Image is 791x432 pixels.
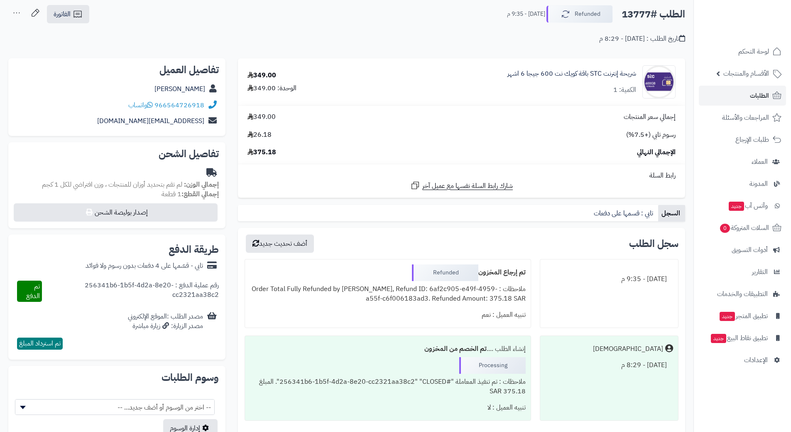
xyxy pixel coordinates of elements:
h3: سجل الطلب [629,239,678,249]
h2: الطلب #13777 [622,6,685,23]
b: تم إرجاع المخزون [478,267,526,277]
span: -- اختر من الوسوم أو أضف جديد... -- [15,400,214,415]
a: شارك رابط السلة نفسها مع عميل آخر [410,180,513,191]
span: الأقسام والمنتجات [723,68,769,79]
span: لوحة التحكم [738,46,769,57]
span: شارك رابط السلة نفسها مع عميل آخر [422,181,513,191]
img: logo-2.png [735,19,783,37]
span: جديد [711,334,726,343]
small: [DATE] - 9:35 م [507,10,545,18]
span: رسوم تابي (+7.5%) [626,130,676,140]
a: أدوات التسويق [699,240,786,260]
h2: تفاصيل العميل [15,65,219,75]
div: رقم عملية الدفع : 256341b6-1b5f-4d2a-8e20-cc2321aa38c2 [42,281,219,302]
a: واتساب [128,100,153,110]
span: تطبيق نقاط البيع [710,332,768,344]
div: [DATE] - 9:35 م [545,271,673,287]
span: -- اختر من الوسوم أو أضف جديد... -- [15,399,215,415]
span: الإعدادات [744,354,768,366]
div: رابط السلة [241,171,682,180]
span: المراجعات والأسئلة [722,112,769,123]
a: طلبات الإرجاع [699,130,786,150]
a: السلات المتروكة0 [699,218,786,238]
span: 349.00 [247,112,276,122]
a: شريحة إنترنت STC باقة كويك نت 600 جيجا 6 اشهر [507,69,636,79]
a: تطبيق المتجرجديد [699,306,786,326]
span: 26.18 [247,130,272,140]
div: تاريخ الطلب : [DATE] - 8:29 م [599,34,685,44]
h2: تفاصيل الشحن [15,149,219,159]
span: جديد [720,312,735,321]
a: السجل [658,205,685,222]
button: أضف تحديث جديد [246,235,314,253]
img: 1737381301-5796560422315345811-90x90.jpg [643,65,675,99]
div: 349.00 [247,71,276,80]
a: لوحة التحكم [699,42,786,62]
div: الوحدة: 349.00 [247,84,296,93]
div: إنشاء الطلب .... [250,341,525,357]
a: التطبيقات والخدمات [699,284,786,304]
div: ملاحظات : Order Total Fully Refunded by [PERSON_NAME], Refund ID: 6af2c905-e49f-4959-a55f-c6f0061... [250,281,525,307]
div: ملاحظات : تم تنفيذ المعاملة "#256341b6-1b5f-4d2a-8e20-cc2321aa38c2" "CLOSED". المبلغ 375.18 SAR [250,374,525,400]
a: التقارير [699,262,786,282]
div: مصدر الزيارة: زيارة مباشرة [128,321,203,331]
a: الطلبات [699,86,786,106]
div: تابي - قسّمها على 4 دفعات بدون رسوم ولا فوائد [86,261,203,271]
span: تم استرداد المبلغ [19,338,61,348]
span: جديد [729,202,744,211]
span: 0 [720,224,730,233]
div: [DATE] - 8:29 م [545,357,673,373]
div: تنبيه العميل : نعم [250,307,525,323]
a: الإعدادات [699,350,786,370]
h2: وسوم الطلبات [15,373,219,383]
strong: إجمالي القطع: [181,189,219,199]
div: [DEMOGRAPHIC_DATA] [593,344,663,354]
span: لم تقم بتحديد أوزان للمنتجات ، وزن افتراضي للكل 1 كجم [42,180,182,190]
a: تابي : قسمها على دفعات [590,205,658,222]
a: الفاتورة [47,5,89,23]
a: المدونة [699,174,786,194]
span: الطلبات [750,90,769,101]
button: Refunded [546,5,613,23]
span: المدونة [749,178,768,190]
b: تم الخصم من المخزون [424,344,487,354]
div: Processing [459,357,526,374]
a: تطبيق نقاط البيعجديد [699,328,786,348]
span: طلبات الإرجاع [735,134,769,146]
span: السلات المتروكة [719,222,769,234]
div: مصدر الطلب :الموقع الإلكتروني [128,312,203,331]
a: [EMAIL_ADDRESS][DOMAIN_NAME] [97,116,204,126]
span: إجمالي سعر المنتجات [624,112,676,122]
span: الإجمالي النهائي [637,148,676,157]
a: المراجعات والأسئلة [699,108,786,128]
span: تم الدفع [26,281,40,301]
div: تنبيه العميل : لا [250,400,525,416]
a: وآتس آبجديد [699,196,786,216]
span: العملاء [752,156,768,168]
a: العملاء [699,152,786,172]
div: Refunded [412,264,478,281]
h2: طريقة الدفع [169,244,219,254]
a: 966564726918 [154,100,204,110]
div: الكمية: 1 [613,85,636,95]
strong: إجمالي الوزن: [184,180,219,190]
span: أدوات التسويق [732,244,768,256]
span: وآتس آب [728,200,768,212]
small: 1 قطعة [162,189,219,199]
span: 375.18 [247,148,276,157]
a: [PERSON_NAME] [154,84,205,94]
span: الفاتورة [54,9,71,19]
span: التقارير [752,266,768,278]
span: التطبيقات والخدمات [717,288,768,300]
button: إصدار بوليصة الشحن [14,203,218,222]
span: تطبيق المتجر [719,310,768,322]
